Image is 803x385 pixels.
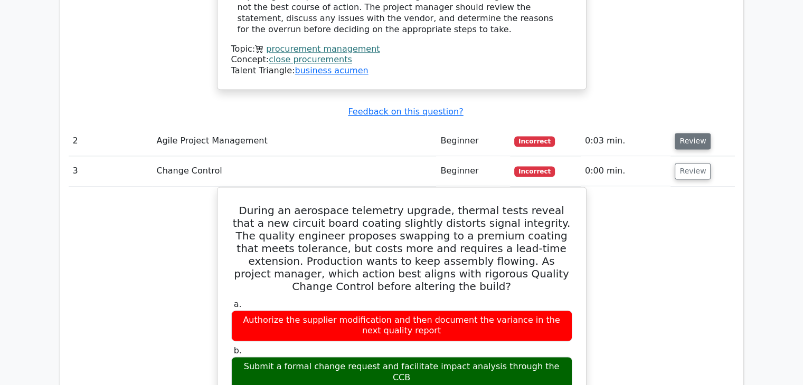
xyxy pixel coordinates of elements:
a: close procurements [269,54,352,64]
td: Change Control [152,156,436,186]
td: 0:00 min. [581,156,671,186]
td: Agile Project Management [152,126,436,156]
a: procurement management [266,44,380,54]
button: Review [675,133,711,149]
h5: During an aerospace telemetry upgrade, thermal tests reveal that a new circuit board coating slig... [230,204,573,293]
button: Review [675,163,711,179]
a: Feedback on this question? [348,107,463,117]
div: Authorize the supplier modification and then document the variance in the next quality report [231,310,572,342]
span: a. [234,299,242,309]
span: b. [234,345,242,355]
div: Topic: [231,44,572,55]
td: 0:03 min. [581,126,671,156]
td: Beginner [436,126,510,156]
span: Incorrect [514,136,555,147]
a: business acumen [295,65,368,75]
td: Beginner [436,156,510,186]
span: Incorrect [514,166,555,177]
div: Talent Triangle: [231,44,572,76]
td: 2 [69,126,153,156]
div: Concept: [231,54,572,65]
td: 3 [69,156,153,186]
